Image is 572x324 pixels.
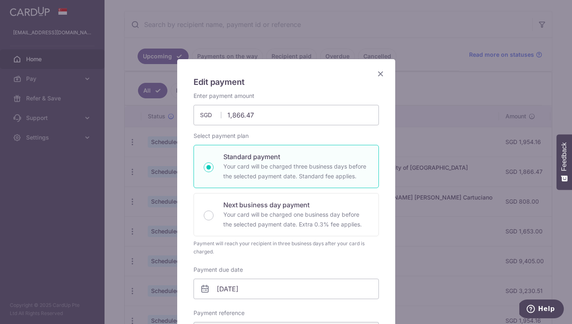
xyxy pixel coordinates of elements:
iframe: Opens a widget where you can find more information [519,300,564,320]
label: Payment due date [194,266,243,274]
h5: Edit payment [194,75,379,89]
label: Payment reference [194,309,245,317]
p: Next business day payment [223,200,369,210]
input: DD / MM / YYYY [194,279,379,299]
button: Close [376,69,385,79]
p: Your card will be charged three business days before the selected payment date. Standard fee appl... [223,162,369,181]
button: Feedback - Show survey [556,134,572,190]
div: Payment will reach your recipient in three business days after your card is charged. [194,240,379,256]
p: Your card will be charged one business day before the selected payment date. Extra 0.3% fee applies. [223,210,369,229]
span: SGD [200,111,221,119]
label: Enter payment amount [194,92,254,100]
p: Standard payment [223,152,369,162]
span: Feedback [561,142,568,171]
label: Select payment plan [194,132,249,140]
input: 0.00 [194,105,379,125]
